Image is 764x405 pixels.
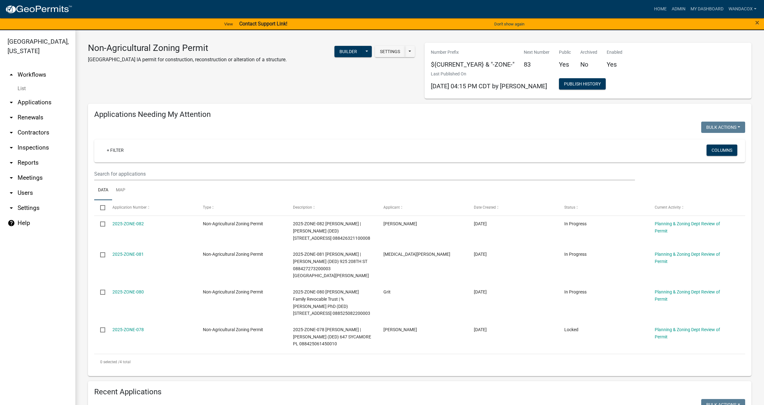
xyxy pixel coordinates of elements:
p: Last Published On [431,71,547,77]
a: 2025-ZONE-080 [112,289,144,294]
h5: Yes [559,61,571,68]
i: arrow_drop_down [8,204,15,212]
i: arrow_drop_down [8,144,15,151]
i: arrow_drop_down [8,159,15,167]
span: Non-Agricultural Zoning Permit [203,289,263,294]
datatable-header-cell: Select [94,200,106,215]
span: [DATE] 04:15 PM CDT by [PERSON_NAME] [431,82,547,90]
span: Locked [564,327,578,332]
span: Grit [383,289,391,294]
a: Planning & Zoning Dept Review of Permit [655,327,720,339]
h5: Yes [607,61,622,68]
a: Map [112,180,129,200]
span: 09/15/2025 [474,221,487,226]
span: Current Activity [655,205,681,210]
span: 2025-ZONE-082 Billings, Daniel T | Billings, Lydia DM (DED) 703 S DIVISION ST 088426321100008 [293,221,370,241]
h5: ${CURRENT_YEAR} & "-ZONE-" [431,61,514,68]
button: Don't show again [492,19,527,29]
i: help [8,219,15,227]
datatable-header-cell: Applicant [377,200,468,215]
i: arrow_drop_down [8,99,15,106]
span: Description [293,205,312,210]
i: arrow_drop_down [8,189,15,197]
a: 2025-ZONE-082 [112,221,144,226]
span: In Progress [564,221,587,226]
h3: Non-Agricultural Zoning Permit [88,43,287,53]
span: Tim Schwind [383,327,417,332]
span: 2025-ZONE-080 Sadtler Family Revocable Trust | % Grit Sadtler PhD (DED) 102 T AVE 088525082200003 [293,289,370,316]
span: Non-Agricultural Zoning Permit [203,221,263,226]
p: Number Prefix [431,49,514,56]
a: Planning & Zoning Dept Review of Permit [655,221,720,233]
span: Non-Agricultural Zoning Permit [203,327,263,332]
a: WandaCox [726,3,759,15]
a: 2025-ZONE-081 [112,252,144,257]
span: 2025-ZONE-081 Rogers, Cole | Rogers, Greta (DED) 925 208TH ST 088427273200003 923 208th St Ogden [293,252,369,278]
a: Home [652,3,669,15]
p: Next Number [524,49,550,56]
span: Alli Rogers [383,252,450,257]
p: Archived [580,49,597,56]
a: View [222,19,236,29]
span: In Progress [564,289,587,294]
p: Public [559,49,571,56]
span: 09/15/2025 [474,252,487,257]
span: Application Number [112,205,147,210]
span: In Progress [564,252,587,257]
i: arrow_drop_down [8,114,15,121]
button: Publish History [559,78,606,90]
p: [GEOGRAPHIC_DATA] IA permit for construction, reconstruction or alteration of a structure. [88,56,287,63]
datatable-header-cell: Application Number [106,200,197,215]
input: Search for applications [94,167,635,180]
p: Enabled [607,49,622,56]
h4: Applications Needing My Attention [94,110,745,119]
span: 0 selected / [100,360,120,364]
i: arrow_drop_up [8,71,15,79]
datatable-header-cell: Date Created [468,200,558,215]
a: My Dashboard [688,3,726,15]
button: Builder [334,46,362,57]
h4: Recent Applications [94,387,745,397]
button: Bulk Actions [701,122,745,133]
a: Planning & Zoning Dept Review of Permit [655,289,720,302]
datatable-header-cell: Status [558,200,649,215]
datatable-header-cell: Type [197,200,287,215]
span: Date Created [474,205,496,210]
a: Data [94,180,112,200]
span: Type [203,205,211,210]
span: 08/30/2025 [474,327,487,332]
button: Settings [375,46,405,57]
button: Close [755,19,759,26]
span: Status [564,205,575,210]
span: × [755,18,759,27]
h5: 83 [524,61,550,68]
datatable-header-cell: Description [287,200,377,215]
span: 09/11/2025 [474,289,487,294]
div: 4 total [94,354,745,370]
span: 2025-ZONE-078 Oostenink, Marc J | Oostenink, Heidi M (DED) 647 SYCAMORE PL 088425061450010 [293,327,371,347]
span: Applicant [383,205,400,210]
span: Shawn Corkrean [383,221,417,226]
datatable-header-cell: Current Activity [649,200,739,215]
a: 2025-ZONE-078 [112,327,144,332]
button: Columns [707,145,737,156]
a: Admin [669,3,688,15]
strong: Contact Support Link! [239,21,287,27]
wm-modal-confirm: Workflow Publish History [559,82,606,87]
i: arrow_drop_down [8,129,15,136]
a: Planning & Zoning Dept Review of Permit [655,252,720,264]
a: + Filter [102,145,129,156]
span: Non-Agricultural Zoning Permit [203,252,263,257]
i: arrow_drop_down [8,174,15,182]
h5: No [580,61,597,68]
